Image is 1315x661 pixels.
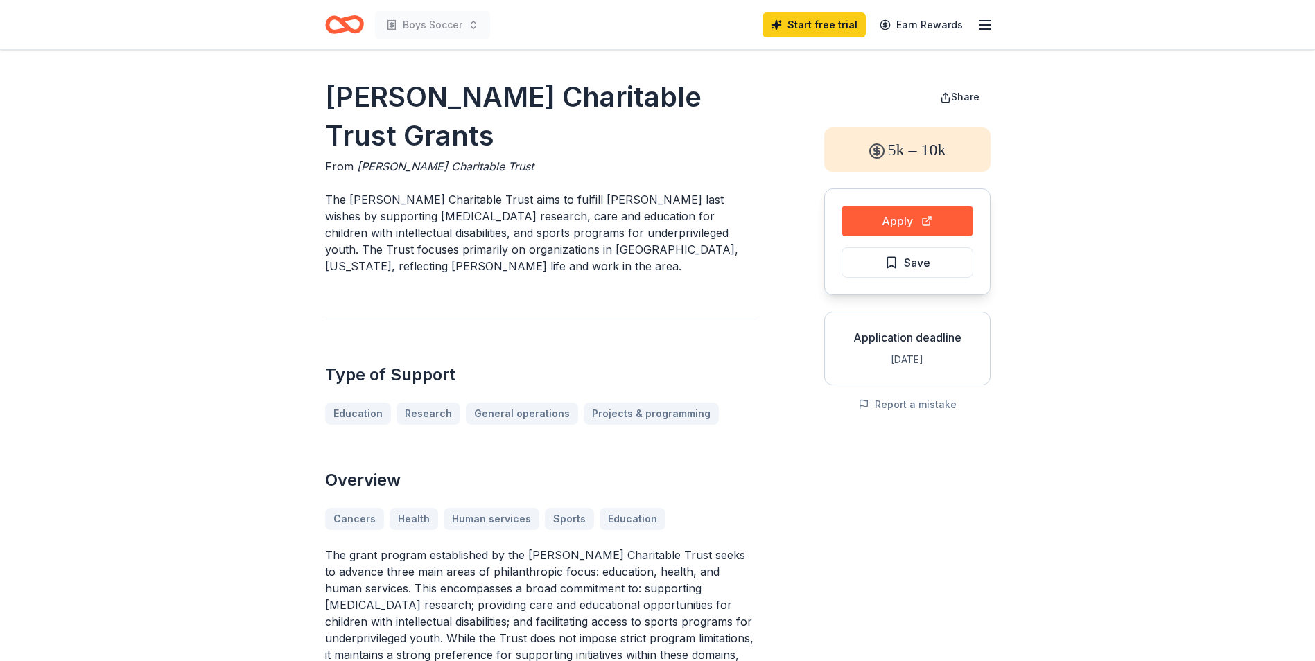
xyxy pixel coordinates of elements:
[871,12,971,37] a: Earn Rewards
[375,11,490,39] button: Boys Soccer
[824,127,991,172] div: 5k – 10k
[904,254,930,272] span: Save
[403,17,462,33] span: Boys Soccer
[763,12,866,37] a: Start free trial
[584,403,719,425] a: Projects & programming
[325,469,758,491] h2: Overview
[929,83,991,111] button: Share
[397,403,460,425] a: Research
[325,8,364,41] a: Home
[836,329,979,346] div: Application deadline
[357,159,534,173] span: [PERSON_NAME] Charitable Trust
[325,158,758,175] div: From
[842,247,973,278] button: Save
[858,396,957,413] button: Report a mistake
[325,191,758,274] p: The [PERSON_NAME] Charitable Trust aims to fulfill [PERSON_NAME] last wishes by supporting [MEDIC...
[466,403,578,425] a: General operations
[325,364,758,386] h2: Type of Support
[836,351,979,368] div: [DATE]
[842,206,973,236] button: Apply
[951,91,979,103] span: Share
[325,78,758,155] h1: [PERSON_NAME] Charitable Trust Grants
[325,403,391,425] a: Education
